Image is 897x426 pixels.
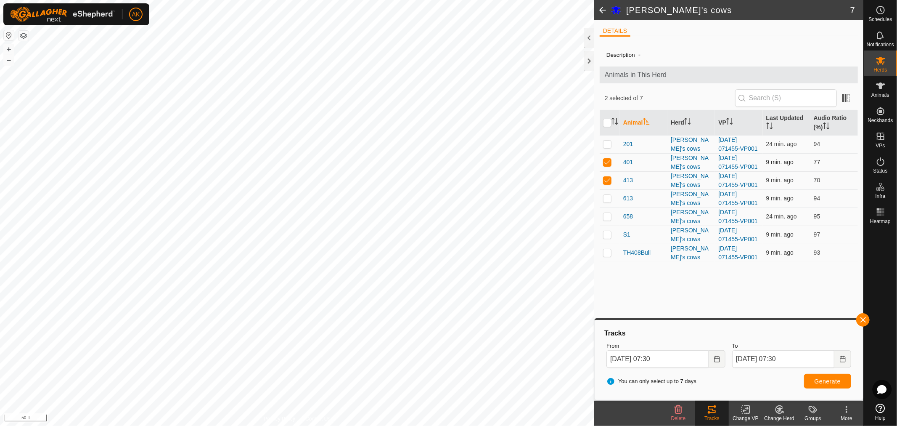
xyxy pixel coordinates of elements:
div: Groups [796,415,830,422]
a: Contact Us [305,415,330,423]
button: + [4,44,14,54]
a: [DATE] 071455-VP001 [718,191,757,206]
span: Animals [871,93,889,98]
span: Heatmap [870,219,891,224]
label: To [732,342,851,350]
span: 7 [850,4,855,16]
span: VPs [876,143,885,148]
span: 95 [814,213,820,220]
div: Change VP [729,415,762,422]
th: Last Updated [763,110,810,136]
a: [DATE] 071455-VP001 [718,136,757,152]
div: [PERSON_NAME]'s cows [671,226,712,244]
span: S1 [623,230,630,239]
span: 94 [814,195,820,202]
span: Aug 18, 2025, 7:20 AM [766,231,794,238]
span: Aug 18, 2025, 7:20 AM [766,195,794,202]
button: Choose Date [709,350,725,368]
div: [PERSON_NAME]'s cows [671,208,712,226]
span: - [635,48,644,61]
div: Tracks [603,328,855,338]
a: [DATE] 071455-VP001 [718,173,757,188]
th: Animal [620,110,667,136]
span: 94 [814,141,820,147]
a: [DATE] 071455-VP001 [718,245,757,261]
p-sorticon: Activate to sort [611,119,618,126]
span: Aug 18, 2025, 7:05 AM [766,213,797,220]
th: VP [715,110,762,136]
span: Aug 18, 2025, 7:20 AM [766,177,794,184]
span: 401 [623,158,633,167]
button: Generate [804,374,851,389]
span: Status [873,168,887,173]
span: Generate [815,378,841,385]
div: [PERSON_NAME]'s cows [671,172,712,189]
span: Help [875,415,886,421]
p-sorticon: Activate to sort [823,124,830,130]
a: Privacy Policy [264,415,296,423]
div: [PERSON_NAME]'s cows [671,154,712,171]
span: AK [132,10,140,19]
span: 93 [814,249,820,256]
label: From [606,342,725,350]
h2: [PERSON_NAME]'s cows [626,5,850,15]
span: Aug 18, 2025, 7:20 AM [766,159,794,165]
a: [DATE] 071455-VP001 [718,154,757,170]
span: Aug 18, 2025, 7:05 AM [766,141,797,147]
span: You can only select up to 7 days [606,377,696,386]
p-sorticon: Activate to sort [726,119,733,126]
span: Notifications [867,42,894,47]
span: 70 [814,177,820,184]
div: Tracks [695,415,729,422]
img: Gallagher Logo [10,7,115,22]
span: Infra [875,194,885,199]
span: 413 [623,176,633,185]
a: Help [864,400,897,424]
div: [PERSON_NAME]'s cows [671,136,712,153]
span: Neckbands [868,118,893,123]
button: Choose Date [834,350,851,368]
button: – [4,55,14,65]
span: 77 [814,159,820,165]
span: 658 [623,212,633,221]
span: Aug 18, 2025, 7:20 AM [766,249,794,256]
p-sorticon: Activate to sort [684,119,691,126]
button: Map Layers [19,31,29,41]
a: [DATE] 071455-VP001 [718,209,757,224]
span: TH408Bull [623,248,651,257]
p-sorticon: Activate to sort [766,124,773,130]
span: 613 [623,194,633,203]
a: [DATE] 071455-VP001 [718,227,757,242]
li: DETAILS [600,27,630,37]
th: Herd [667,110,715,136]
div: More [830,415,863,422]
span: Animals in This Herd [605,70,853,80]
th: Audio Ratio (%) [810,110,858,136]
input: Search (S) [735,89,837,107]
span: 97 [814,231,820,238]
span: 2 selected of 7 [605,94,735,103]
div: [PERSON_NAME]'s cows [671,190,712,208]
span: Schedules [868,17,892,22]
label: Description [606,52,635,58]
div: [PERSON_NAME]'s cows [671,244,712,262]
button: Reset Map [4,30,14,40]
span: 201 [623,140,633,149]
span: Herds [873,67,887,72]
div: Change Herd [762,415,796,422]
p-sorticon: Activate to sort [643,119,650,126]
span: Delete [671,415,686,421]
